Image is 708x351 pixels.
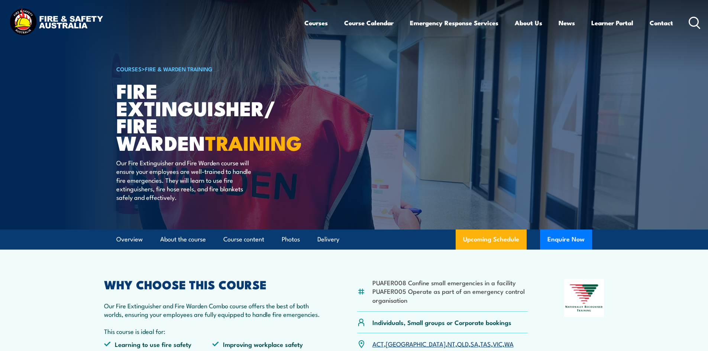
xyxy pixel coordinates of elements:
p: Our Fire Extinguisher and Fire Warden course will ensure your employees are well-trained to handl... [116,158,252,202]
a: VIC [493,339,502,348]
a: ACT [372,339,384,348]
a: Fire & Warden Training [145,65,213,73]
a: Emergency Response Services [410,13,498,33]
li: PUAFER008 Confine small emergencies in a facility [372,278,528,287]
a: About Us [515,13,542,33]
a: WA [504,339,514,348]
p: Individuals, Small groups or Corporate bookings [372,318,511,326]
button: Enquire Now [540,230,592,250]
p: This course is ideal for: [104,327,321,335]
a: Upcoming Schedule [456,230,527,250]
img: Nationally Recognised Training logo. [564,279,604,317]
p: Our Fire Extinguisher and Fire Warden Combo course offers the best of both worlds, ensuring your ... [104,301,321,319]
a: Course content [223,230,264,249]
h1: Fire Extinguisher/ Fire Warden [116,82,300,151]
h6: > [116,64,300,73]
h2: WHY CHOOSE THIS COURSE [104,279,321,289]
li: PUAFER005 Operate as part of an emergency control organisation [372,287,528,304]
a: Learner Portal [591,13,633,33]
a: COURSES [116,65,142,73]
a: NT [447,339,455,348]
a: Courses [304,13,328,33]
a: News [559,13,575,33]
a: SA [471,339,478,348]
a: [GEOGRAPHIC_DATA] [386,339,446,348]
a: Delivery [317,230,339,249]
a: Course Calendar [344,13,394,33]
p: , , , , , , , [372,339,514,348]
a: Contact [650,13,673,33]
strong: TRAINING [205,127,302,157]
a: TAS [480,339,491,348]
a: QLD [457,339,469,348]
a: Overview [116,230,143,249]
a: Photos [282,230,300,249]
a: About the course [160,230,206,249]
